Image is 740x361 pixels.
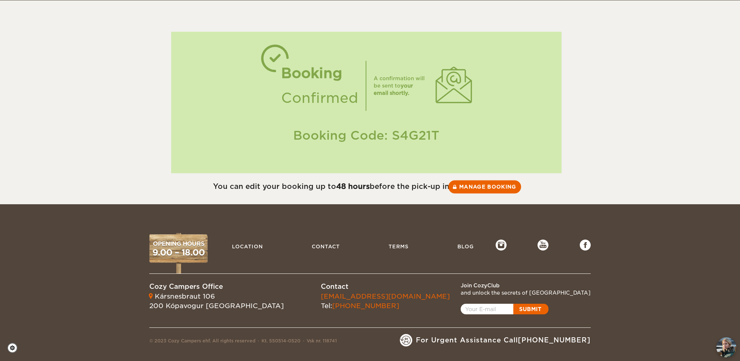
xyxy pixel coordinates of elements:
a: [PHONE_NUMBER] [332,302,399,310]
div: Cozy Campers Office [149,282,284,291]
div: A confirmation will be sent to [374,75,428,97]
div: You can edit your booking up to before the pick-up in [149,180,583,193]
strong: 48 hours [336,182,370,191]
a: Blog [454,240,477,253]
a: [EMAIL_ADDRESS][DOMAIN_NAME] [321,292,450,300]
button: chat-button [716,337,736,357]
a: Cookie settings [7,343,22,353]
a: Contact [308,240,343,253]
div: Booking [281,61,358,86]
div: Tel: [321,292,450,310]
a: [PHONE_NUMBER] [518,336,591,344]
a: Open popup [461,304,548,314]
div: Contact [321,282,450,291]
div: Join CozyClub [461,282,591,289]
div: and unlock the secrets of [GEOGRAPHIC_DATA] [461,289,591,296]
div: Confirmed [281,86,358,110]
a: Location [228,240,267,253]
div: Kársnesbraut 106 200 Kópavogur [GEOGRAPHIC_DATA] [149,292,284,310]
span: For Urgent Assistance Call [416,335,591,345]
img: Freyja at Cozy Campers [716,337,736,357]
a: Terms [385,240,412,253]
div: Booking Code: S4G21T [178,127,555,144]
a: Manage booking [448,180,521,193]
div: © 2023 Cozy Campers ehf. All rights reserved Kt. 550514-0520 Vsk nr. 118741 [149,338,337,346]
